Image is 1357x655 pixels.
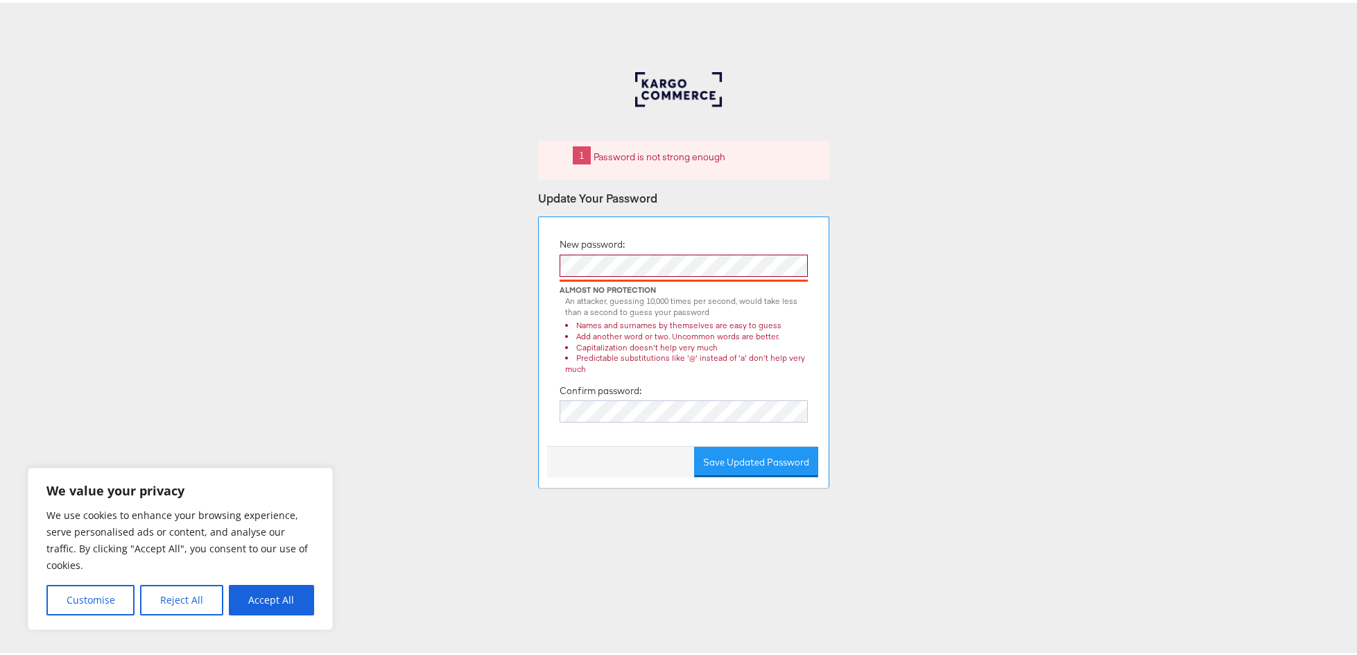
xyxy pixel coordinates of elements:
p: We use cookies to enhance your browsing experience, serve personalised ads or content, and analys... [46,504,314,571]
div: Almost No Protection [560,282,808,293]
p: We value your privacy [46,479,314,496]
li: Password is not strong enough [591,145,822,164]
li: Add another word or two. Uncommon words are better. [565,328,808,339]
button: Reject All [140,582,223,613]
div: Update Your Password [538,187,829,203]
div: An attacker, guessing 10,000 times per second, would take less than a second to guess your password [565,293,808,317]
button: Customise [46,582,135,613]
button: Accept All [229,582,314,613]
li: Capitalization doesn't help very much [565,339,808,350]
li: Names and surnames by themselves are easy to guess [565,317,808,328]
div: We value your privacy [28,465,333,627]
button: Save Updated Password [694,444,818,475]
label: Confirm password: [560,382,641,395]
li: Predictable substitutions like '@' instead of 'a' don't help very much [565,350,808,371]
label: New password: [560,235,625,248]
